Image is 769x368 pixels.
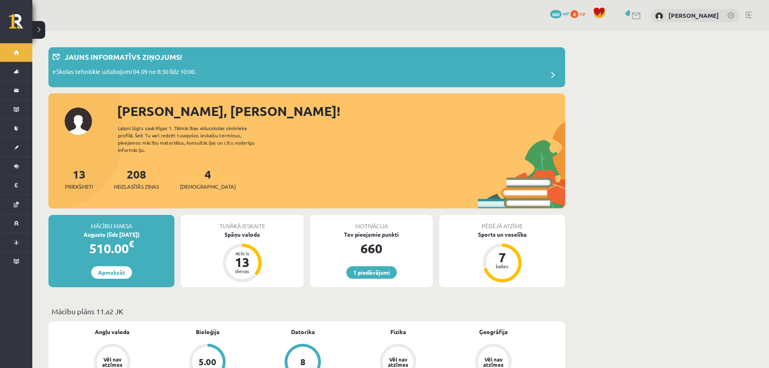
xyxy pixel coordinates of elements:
a: Apmaksāt [91,266,132,279]
div: balles [490,264,514,269]
div: Mācību maksa [48,215,174,230]
p: eSkolas tehniskie uzlabojumi 04.09 no 8:30 līdz 10:00. [52,67,196,78]
div: Spāņu valoda [181,230,304,239]
div: Laipni lūgts savā Rīgas 1. Tālmācības vidusskolas skolnieka profilā. Šeit Tu vari redzēt tuvojošo... [118,124,269,154]
div: 5.00 [199,357,216,366]
a: Ģeogrāfija [479,328,508,336]
span: 0 [570,10,578,18]
a: Fizika [390,328,406,336]
div: Vēl nav atzīmes [387,357,409,367]
a: Jauns informatīvs ziņojums! eSkolas tehniskie uzlabojumi 04.09 no 8:30 līdz 10:00. [52,51,561,83]
a: 4[DEMOGRAPHIC_DATA] [180,167,236,191]
a: 208Neizlasītās ziņas [114,167,159,191]
a: [PERSON_NAME] [668,11,719,19]
div: 660 [310,239,433,258]
div: Sports un veselība [439,230,565,239]
span: € [129,238,134,250]
div: 7 [490,251,514,264]
div: Tev pieejamie punkti [310,230,433,239]
p: Jauns informatīvs ziņojums! [65,51,182,62]
div: Augusts (līdz [DATE]) [48,230,174,239]
div: Motivācija [310,215,433,230]
a: 13Priekšmeti [65,167,93,191]
span: 660 [550,10,562,18]
span: Neizlasītās ziņas [114,183,159,191]
p: Mācību plāns 11.a2 JK [52,306,562,317]
div: Pēdējā atzīme [439,215,565,230]
div: 510.00 [48,239,174,258]
a: Rīgas 1. Tālmācības vidusskola [9,14,32,34]
span: Priekšmeti [65,183,93,191]
a: 660 mP [550,10,569,17]
a: Spāņu valoda Atlicis 13 dienas [181,230,304,284]
span: xp [580,10,585,17]
a: Sports un veselība 7 balles [439,230,565,284]
a: 0 xp [570,10,589,17]
div: Tuvākā ieskaite [181,215,304,230]
div: 8 [300,357,306,366]
a: Datorika [291,328,315,336]
div: Atlicis [230,251,254,256]
div: [PERSON_NAME], [PERSON_NAME]! [117,101,565,121]
a: 1 piedāvājumi [346,266,397,279]
a: Bioloģija [196,328,220,336]
div: Vēl nav atzīmes [101,357,124,367]
div: 13 [230,256,254,269]
img: Mikus Marko Ruža [655,12,663,20]
span: mP [563,10,569,17]
span: [DEMOGRAPHIC_DATA] [180,183,236,191]
div: Vēl nav atzīmes [482,357,505,367]
a: Angļu valoda [95,328,130,336]
div: dienas [230,269,254,273]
